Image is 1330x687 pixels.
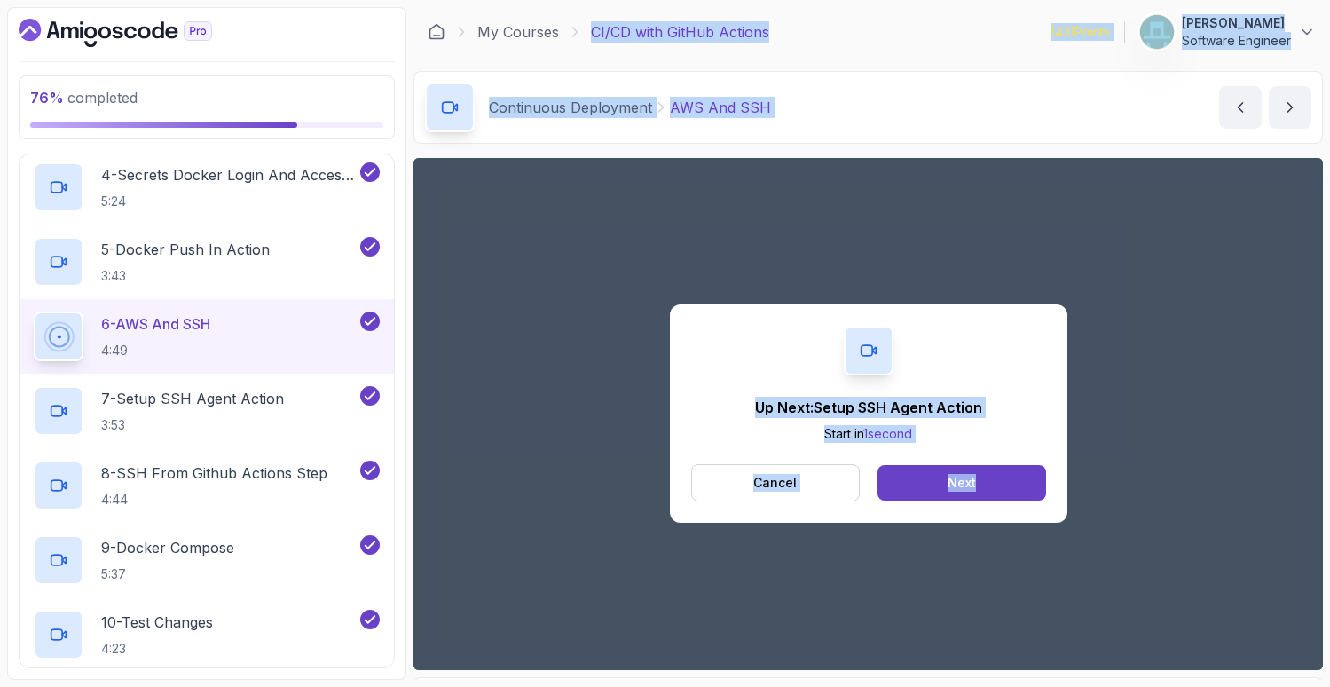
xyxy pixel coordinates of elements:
[101,612,213,633] p: 10 - Test Changes
[101,239,270,260] p: 5 - Docker Push In Action
[101,164,357,186] p: 4 - Secrets Docker Login And Access Token
[1269,86,1311,129] button: next content
[34,610,380,659] button: 10-Test Changes4:23
[30,89,64,107] span: 76 %
[1051,23,1110,41] p: 1431 Points
[30,89,138,107] span: completed
[863,426,912,441] span: 1 second
[34,312,380,361] button: 6-AWS And SSH4:49
[1140,15,1174,49] img: user profile image
[428,23,445,41] a: Dashboard
[101,313,210,335] p: 6 - AWS And SSH
[753,474,797,492] p: Cancel
[101,416,284,434] p: 3:53
[948,474,976,492] div: Next
[1182,14,1291,32] p: [PERSON_NAME]
[1182,32,1291,50] p: Software Engineer
[489,97,652,118] p: Continuous Deployment
[101,267,270,285] p: 3:43
[101,491,327,509] p: 4:44
[477,21,559,43] a: My Courses
[691,464,861,501] button: Cancel
[34,461,380,510] button: 8-SSH From Github Actions Step4:44
[101,640,213,658] p: 4:23
[34,535,380,585] button: 9-Docker Compose5:37
[101,565,234,583] p: 5:37
[34,386,380,436] button: 7-Setup SSH Agent Action3:53
[755,425,982,443] p: Start in
[101,537,234,558] p: 9 - Docker Compose
[413,158,1323,670] iframe: 6 - AWS and SSH
[19,19,253,47] a: Dashboard
[591,21,769,43] p: CI/CD with GitHub Actions
[101,193,357,210] p: 5:24
[34,237,380,287] button: 5-Docker Push In Action3:43
[670,97,771,118] p: AWS And SSH
[101,342,210,359] p: 4:49
[101,462,327,484] p: 8 - SSH From Github Actions Step
[34,162,380,212] button: 4-Secrets Docker Login And Access Token5:24
[877,465,1045,501] button: Next
[1219,86,1262,129] button: previous content
[1139,14,1316,50] button: user profile image[PERSON_NAME]Software Engineer
[755,397,982,418] p: Up Next: Setup SSH Agent Action
[101,388,284,409] p: 7 - Setup SSH Agent Action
